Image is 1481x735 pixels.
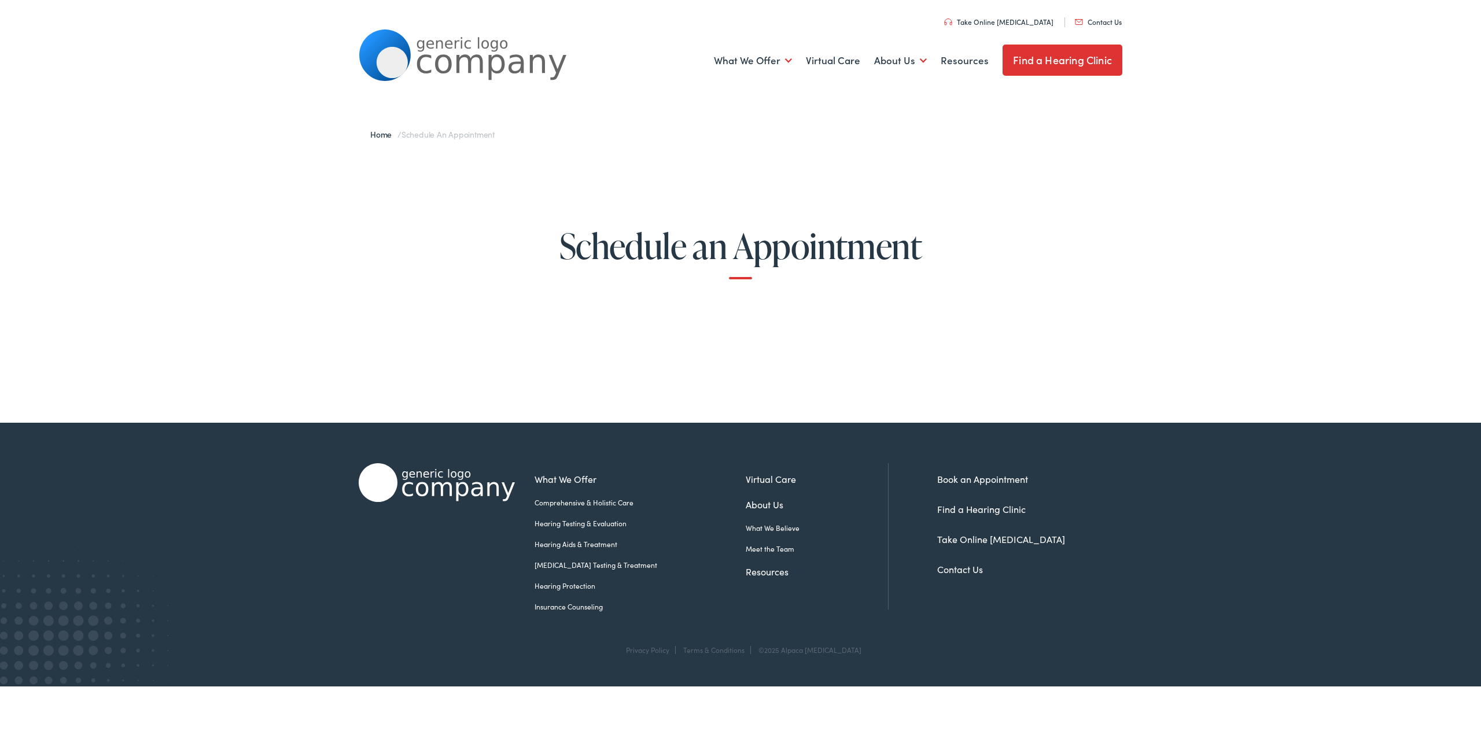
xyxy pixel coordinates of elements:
[535,581,746,591] a: Hearing Protection
[683,645,745,655] a: Terms & Conditions
[535,539,746,549] a: Hearing Aids & Treatment
[746,497,888,511] a: About Us
[944,17,1053,27] a: Take Online [MEDICAL_DATA]
[1003,45,1122,76] a: Find a Hearing Clinic
[746,564,888,578] a: Resources
[746,472,888,486] a: Virtual Care
[359,463,515,502] img: Alpaca Audiology
[370,128,495,140] span: /
[1075,17,1122,27] a: Contact Us
[1075,19,1083,25] img: utility icon
[370,128,397,140] a: Home
[714,39,792,82] a: What We Offer
[401,128,495,140] span: Schedule an Appointment
[944,19,952,25] img: utility icon
[59,227,1421,279] h1: Schedule an Appointment
[626,645,669,655] a: Privacy Policy
[535,518,746,529] a: Hearing Testing & Evaluation
[806,39,860,82] a: Virtual Care
[937,563,983,575] a: Contact Us
[535,472,746,486] a: What We Offer
[874,39,927,82] a: About Us
[535,497,746,508] a: Comprehensive & Holistic Care
[937,503,1026,515] a: Find a Hearing Clinic
[535,560,746,570] a: [MEDICAL_DATA] Testing & Treatment
[535,601,746,612] a: Insurance Counseling
[746,523,888,533] a: What We Believe
[753,646,861,654] div: ©2025 Alpaca [MEDICAL_DATA]
[937,533,1065,545] a: Take Online [MEDICAL_DATA]
[937,472,1028,485] a: Book an Appointment
[746,544,888,554] a: Meet the Team
[941,39,989,82] a: Resources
